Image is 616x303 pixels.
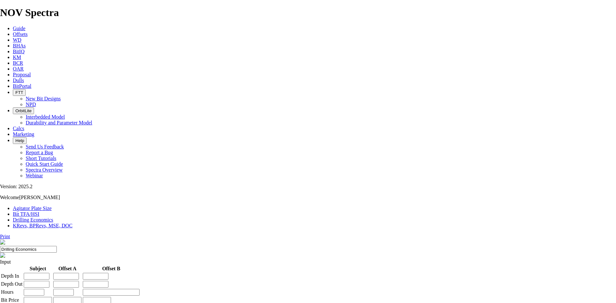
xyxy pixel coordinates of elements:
[1,289,23,296] td: Hours
[53,265,82,272] th: Offset A
[1,273,23,280] td: Depth In
[26,102,36,107] a: NPD
[13,66,24,72] a: OAR
[13,131,34,137] a: Marketing
[26,96,61,101] a: New Bit Designs
[26,150,53,155] a: Report a Bug
[13,137,27,144] button: Help
[82,265,140,272] th: Offset B
[13,126,24,131] a: Calcs
[1,281,23,288] td: Depth Out
[13,49,24,54] a: BitIQ
[13,37,21,43] a: WD
[26,120,92,125] a: Durability and Parameter Model
[26,156,56,161] a: Short Tutorials
[26,144,64,149] a: Send Us Feedback
[13,55,21,60] a: KM
[13,206,52,211] a: Agitator Plate Size
[13,78,24,83] a: Dulls
[13,43,26,48] a: BHAs
[13,211,39,217] a: Bit TFA/HSI
[15,90,23,95] span: FTT
[19,195,60,200] span: [PERSON_NAME]
[13,31,28,37] a: Offsets
[15,108,31,113] span: OrbitLite
[13,217,53,223] a: Drilling Economics
[15,138,24,143] span: Help
[23,265,52,272] th: Subject
[13,223,73,228] a: KRevs, BPRevs, MSE, DOC
[13,60,23,66] a: BCR
[26,161,63,167] a: Quick Start Guide
[26,173,43,178] a: Webinar
[13,107,34,114] button: OrbitLite
[26,114,65,120] a: Interbedded Model
[13,83,31,89] a: BitPortal
[13,26,25,31] a: Guide
[13,72,31,77] a: Proposal
[26,167,63,173] a: Spectra Overview
[13,89,26,96] button: FTT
